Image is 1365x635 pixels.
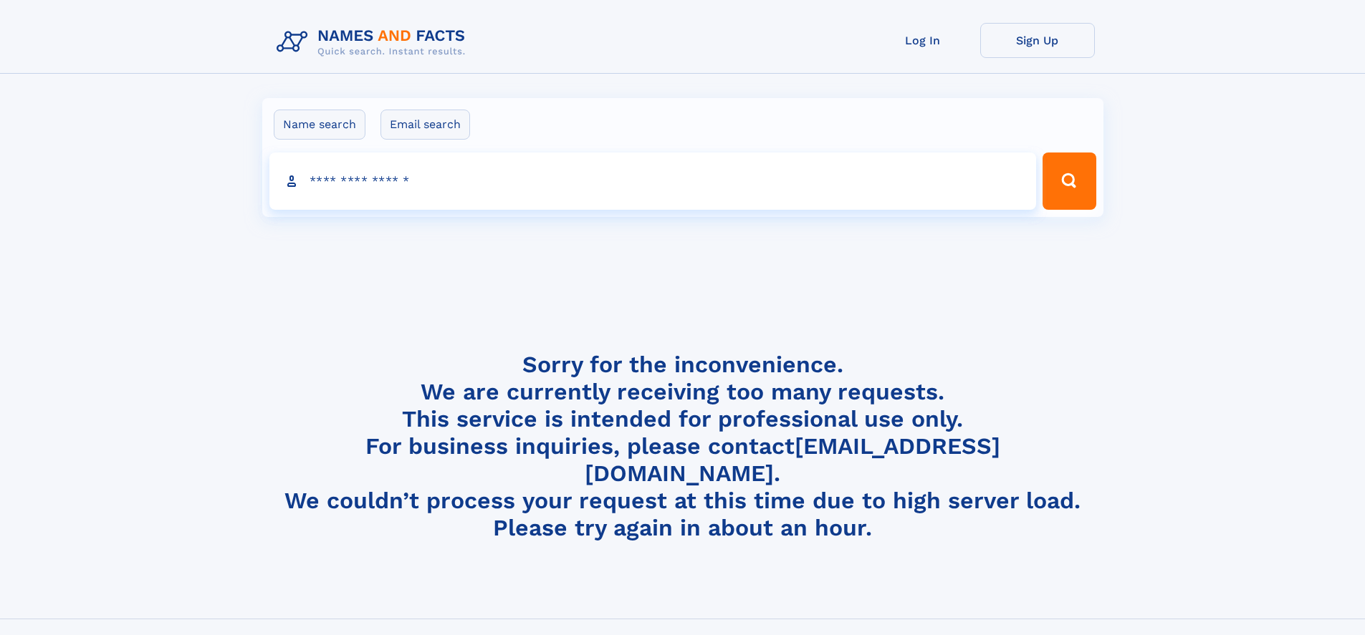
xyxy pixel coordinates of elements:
[980,23,1095,58] a: Sign Up
[1043,152,1096,210] button: Search Button
[271,23,477,62] img: Logo Names and Facts
[269,152,1037,210] input: search input
[585,432,1000,487] a: [EMAIL_ADDRESS][DOMAIN_NAME]
[866,23,980,58] a: Log In
[271,351,1095,542] h4: Sorry for the inconvenience. We are currently receiving too many requests. This service is intend...
[274,110,365,140] label: Name search
[380,110,470,140] label: Email search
